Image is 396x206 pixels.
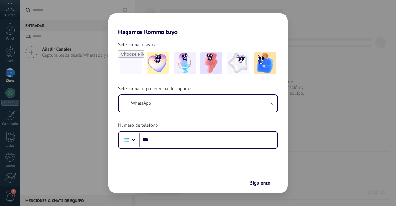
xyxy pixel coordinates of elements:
[200,52,222,74] img: -3.jpeg
[174,52,196,74] img: -2.jpeg
[118,86,191,92] span: Selecciona tu preferencia de soporte
[121,134,132,147] div: Argentina: + 54
[147,52,169,74] img: -1.jpeg
[227,52,249,74] img: -4.jpeg
[118,122,158,129] span: Número de teléfono
[254,52,276,74] img: -5.jpeg
[247,178,278,188] button: Siguiente
[118,42,158,48] span: Selecciona tu avatar
[119,95,277,112] button: WhatsApp
[108,13,288,36] h2: Hagamos Kommo tuyo
[250,181,270,185] span: Siguiente
[131,100,151,107] span: WhatsApp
